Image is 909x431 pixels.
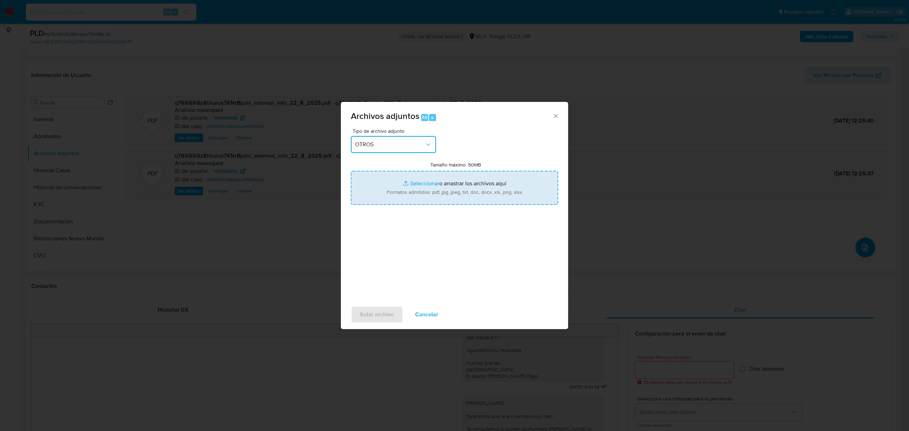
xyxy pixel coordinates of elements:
label: Tamaño máximo: 50MB [430,162,481,168]
button: Cerrar [552,113,559,119]
span: Alt [422,114,428,121]
span: a [431,114,434,121]
button: Cancelar [406,306,447,323]
span: OTROS [355,141,425,148]
span: Archivos adjuntos [351,110,419,122]
span: Tipo de archivo adjunto [353,129,438,133]
button: OTROS [351,136,436,153]
span: Cancelar [415,307,438,322]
